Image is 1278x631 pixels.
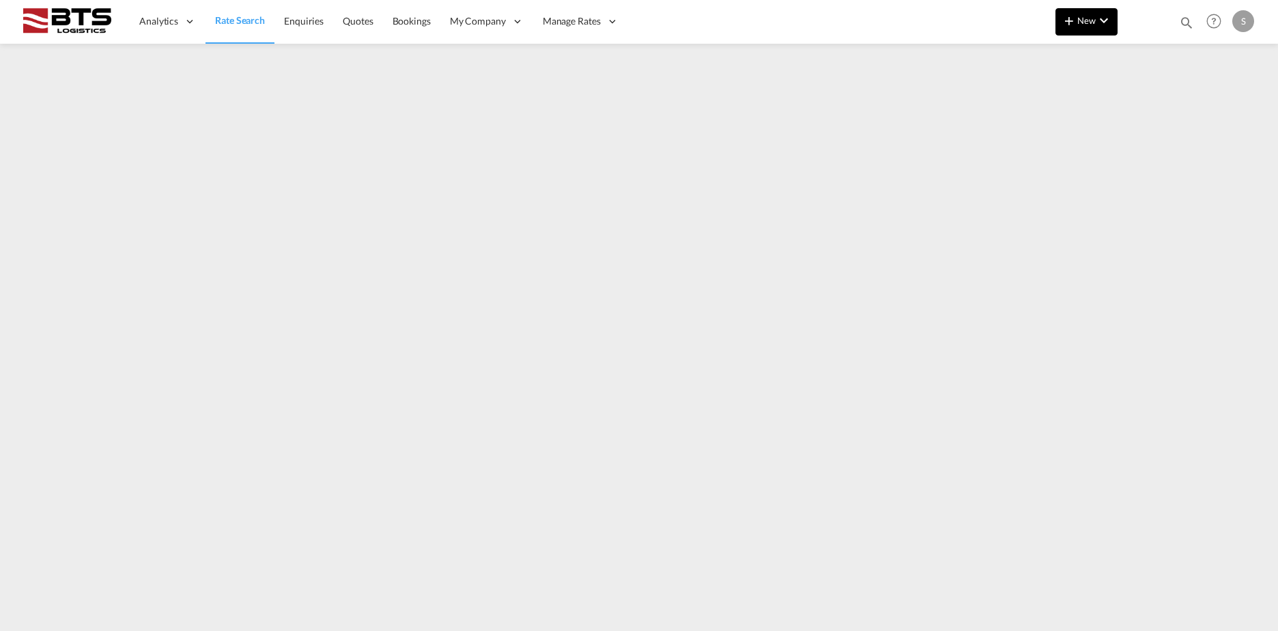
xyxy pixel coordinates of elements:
span: Bookings [393,15,431,27]
md-icon: icon-plus 400-fg [1061,12,1077,29]
img: cdcc71d0be7811ed9adfbf939d2aa0e8.png [20,6,113,37]
button: icon-plus 400-fgNewicon-chevron-down [1055,8,1118,36]
span: Manage Rates [543,14,601,28]
div: Help [1202,10,1232,34]
span: Quotes [343,15,373,27]
md-icon: icon-chevron-down [1096,12,1112,29]
div: S [1232,10,1254,32]
span: New [1061,15,1112,26]
span: Analytics [139,14,178,28]
span: Rate Search [215,14,265,26]
span: Enquiries [284,15,324,27]
span: My Company [450,14,506,28]
md-icon: icon-magnify [1179,15,1194,30]
span: Help [1202,10,1225,33]
div: icon-magnify [1179,15,1194,36]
